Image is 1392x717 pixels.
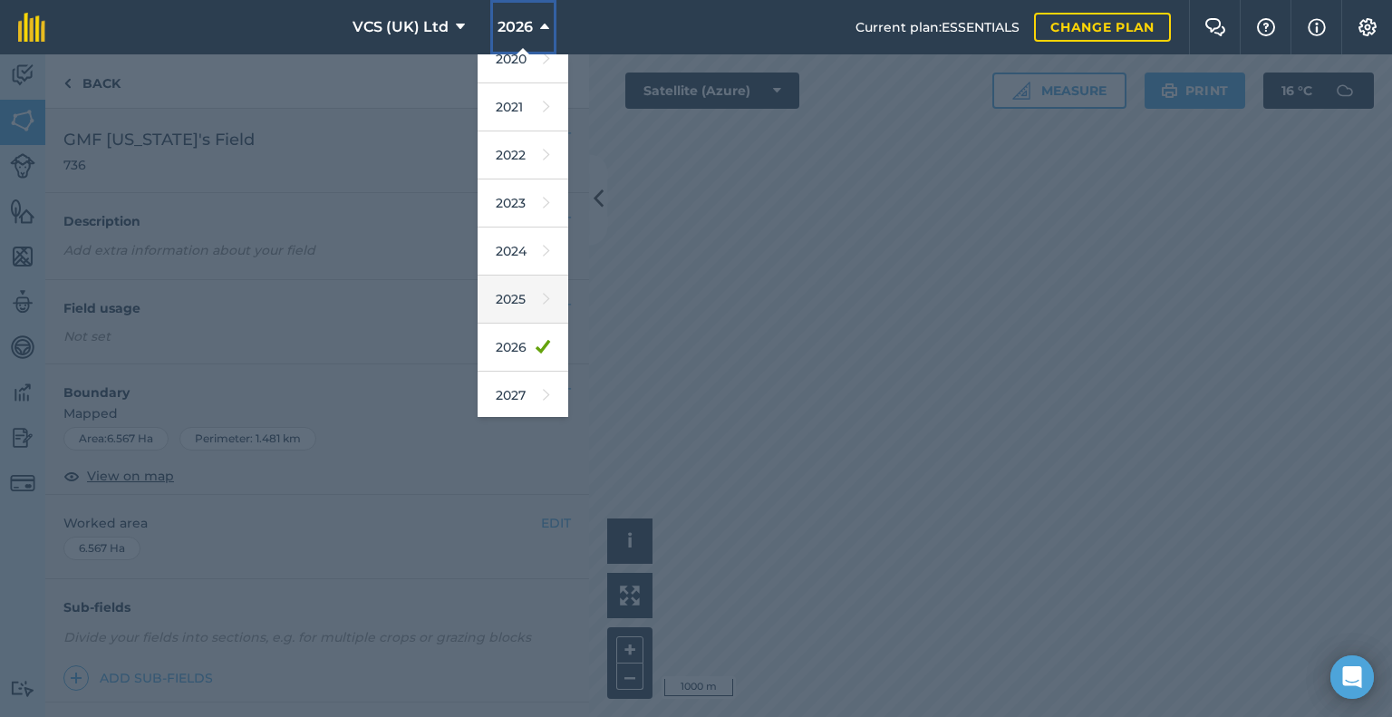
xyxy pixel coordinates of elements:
[478,228,568,276] a: 2024
[478,179,568,228] a: 2023
[478,83,568,131] a: 2021
[478,276,568,324] a: 2025
[353,16,449,38] span: VCS (UK) Ltd
[478,372,568,420] a: 2027
[1255,18,1277,36] img: A question mark icon
[498,16,533,38] span: 2026
[18,13,45,42] img: fieldmargin Logo
[855,17,1020,37] span: Current plan : ESSENTIALS
[478,131,568,179] a: 2022
[1357,18,1378,36] img: A cog icon
[478,35,568,83] a: 2020
[1204,18,1226,36] img: Two speech bubbles overlapping with the left bubble in the forefront
[478,324,568,372] a: 2026
[1034,13,1171,42] a: Change plan
[1330,655,1374,699] div: Open Intercom Messenger
[1308,16,1326,38] img: svg+xml;base64,PHN2ZyB4bWxucz0iaHR0cDovL3d3dy53My5vcmcvMjAwMC9zdmciIHdpZHRoPSIxNyIgaGVpZ2h0PSIxNy...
